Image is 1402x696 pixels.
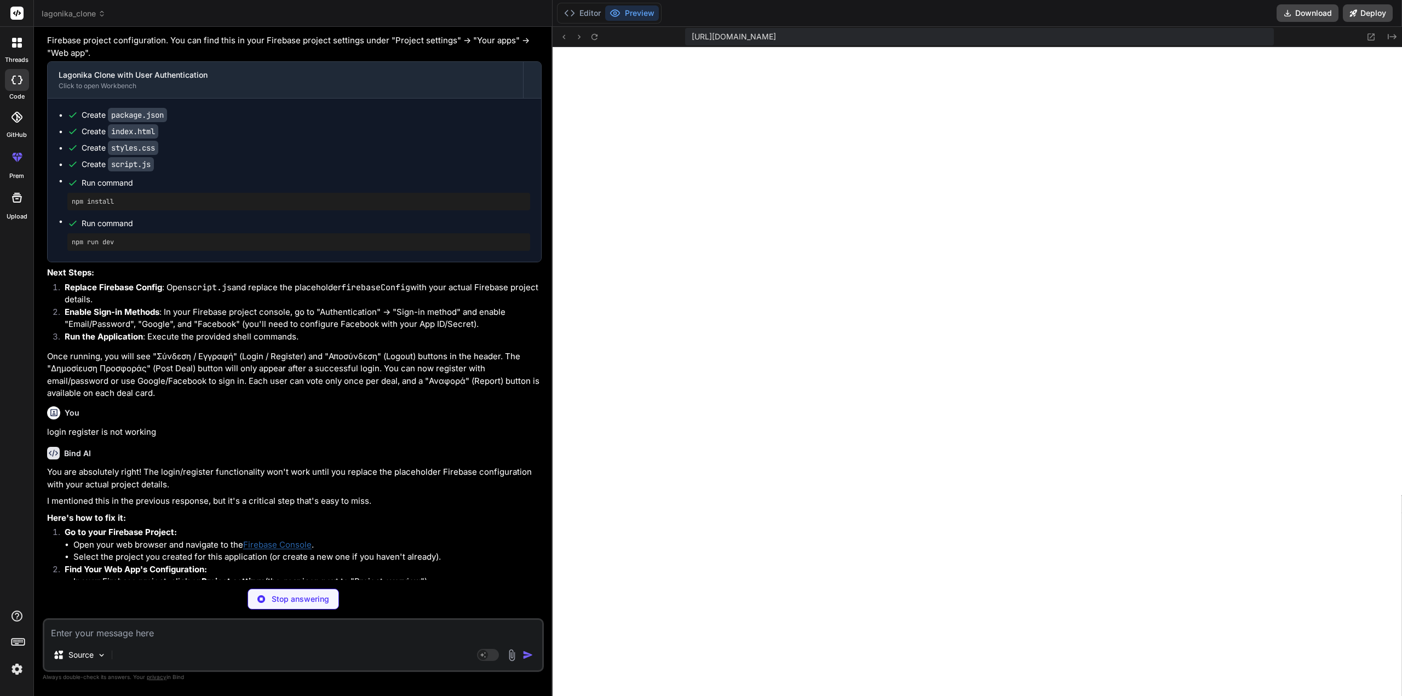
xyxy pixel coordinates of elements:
[8,660,26,678] img: settings
[43,672,544,682] p: Always double-check its answers. Your in Bind
[9,92,25,101] label: code
[108,157,154,171] code: script.js
[73,551,542,563] li: Select the project you created for this application (or create a new one if you haven't already).
[605,5,659,21] button: Preview
[560,5,605,21] button: Editor
[187,282,232,293] code: script.js
[202,576,265,586] strong: Project settings
[72,197,526,206] pre: npm install
[7,212,27,221] label: Upload
[72,238,526,246] pre: npm run dev
[692,31,776,42] span: [URL][DOMAIN_NAME]
[56,306,542,331] li: : In your Firebase project console, go to "Authentication" -> "Sign-in method" and enable "Email/...
[82,126,158,137] div: Create
[82,142,158,153] div: Create
[272,594,329,605] p: Stop answering
[65,331,143,342] strong: Run the Application
[47,495,542,508] p: I mentioned this in the previous response, but it's a critical step that's easy to miss.
[65,407,79,418] h6: You
[47,22,542,60] p: : For Firebase to work, you will need to replace the placeholder in with your actual Firebase pro...
[108,108,167,122] code: package.json
[47,426,542,439] p: login register is not working
[7,130,27,140] label: GitHub
[505,649,518,662] img: attachment
[341,282,410,293] code: firebaseConfig
[68,649,94,660] p: Source
[56,331,542,346] li: : Execute the provided shell commands.
[47,350,542,400] p: Once running, you will see "Σύνδεση / Εγγραφή" (Login / Register) and "Αποσύνδεση" (Logout) butto...
[48,62,523,98] button: Lagonika Clone with User AuthenticationClick to open Workbench
[5,55,28,65] label: threads
[82,177,530,188] span: Run command
[56,281,542,306] li: : Open and replace the placeholder with your actual Firebase project details.
[42,8,106,19] span: lagonika_clone
[108,141,158,155] code: styles.css
[47,267,94,278] strong: Next Steps:
[65,307,159,317] strong: Enable Sign-in Methods
[522,649,533,660] img: icon
[59,70,512,80] div: Lagonika Clone with User Authentication
[59,82,512,90] div: Click to open Workbench
[97,651,106,660] img: Pick Models
[65,564,207,574] strong: Find Your Web App's Configuration:
[82,110,167,120] div: Create
[82,159,154,170] div: Create
[65,527,177,537] strong: Go to your Firebase Project:
[147,674,166,680] span: privacy
[47,513,126,523] strong: Here's how to fix it:
[553,47,1402,696] iframe: Preview
[243,539,312,550] a: Firebase Console
[108,124,158,139] code: index.html
[82,218,530,229] span: Run command
[73,539,542,551] li: Open your web browser and navigate to the .
[1277,4,1338,22] button: Download
[1343,4,1393,22] button: Deploy
[65,282,162,292] strong: Replace Firebase Config
[9,171,24,181] label: prem
[73,576,542,588] p: In your Firebase project, click on (the gear icon next to "Project overview").
[64,448,91,459] h6: Bind AI
[47,466,542,491] p: You are absolutely right! The login/register functionality won't work until you replace the place...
